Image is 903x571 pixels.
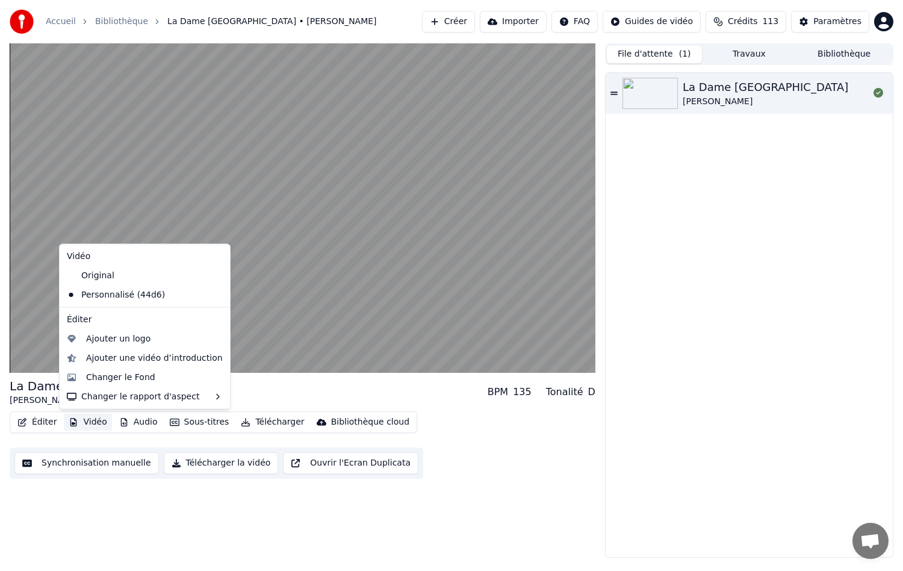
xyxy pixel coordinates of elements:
div: Ajouter une vidéo d’introduction [86,352,223,364]
button: Bibliothèque [796,46,892,63]
a: Accueil [46,16,76,28]
div: Vidéo [62,247,228,266]
div: La Dame [GEOGRAPHIC_DATA] [683,79,848,96]
button: Télécharger [236,414,309,431]
button: Importer [480,11,547,33]
div: Éditer [62,310,228,329]
button: Synchronisation manuelle [14,452,159,474]
div: [PERSON_NAME] [683,96,848,108]
div: Paramètres [813,16,861,28]
button: Crédits113 [706,11,786,33]
button: File d'attente [607,46,702,63]
div: Personnalisé (44d6) [62,285,209,304]
button: FAQ [551,11,598,33]
span: La Dame [GEOGRAPHIC_DATA] • [PERSON_NAME] [167,16,377,28]
button: Vidéo [64,414,111,431]
div: [PERSON_NAME] [10,395,194,407]
button: Audio [114,414,163,431]
button: Sous-titres [165,414,234,431]
div: Bibliothèque cloud [331,416,409,428]
button: Guides de vidéo [603,11,701,33]
div: Changer le rapport d'aspect [62,387,228,406]
span: ( 1 ) [679,48,691,60]
button: Paramètres [791,11,869,33]
div: BPM [488,385,508,399]
div: 135 [513,385,532,399]
div: Ajouter un logo [86,332,150,345]
button: Travaux [702,46,797,63]
button: Éditer [13,414,61,431]
div: La Dame [GEOGRAPHIC_DATA] [10,378,194,395]
div: Changer le Fond [86,371,155,383]
span: 113 [762,16,778,28]
span: Crédits [728,16,757,28]
div: Original [62,266,209,285]
a: Bibliothèque [95,16,148,28]
div: Ouvrir le chat [852,523,889,559]
button: Créer [422,11,475,33]
button: Télécharger la vidéo [164,452,279,474]
div: D [588,385,595,399]
nav: breadcrumb [46,16,377,28]
button: Ouvrir l'Ecran Duplicata [283,452,418,474]
img: youka [10,10,34,34]
div: Tonalité [546,385,583,399]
